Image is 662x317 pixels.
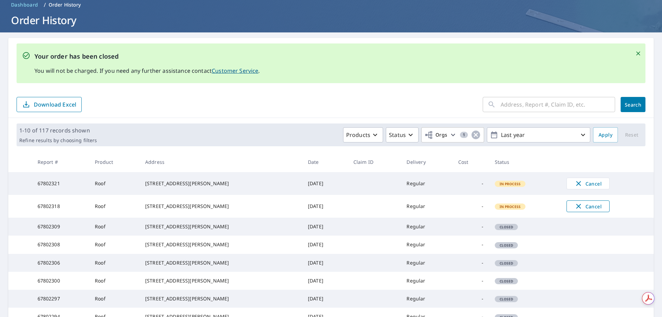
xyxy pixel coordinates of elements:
td: - [453,236,489,254]
span: Cancel [574,202,602,210]
div: [STREET_ADDRESS][PERSON_NAME] [145,277,297,284]
div: [STREET_ADDRESS][PERSON_NAME] [145,180,297,187]
span: Orgs [424,131,448,139]
a: Customer Service [212,67,258,75]
div: [STREET_ADDRESS][PERSON_NAME] [145,259,297,266]
td: Regular [401,218,452,236]
span: Cancel [574,179,602,188]
td: 67802300 [32,272,90,290]
button: Close [634,49,643,58]
td: Roof [89,218,140,236]
span: In Process [495,181,525,186]
span: Apply [599,131,612,139]
td: [DATE] [302,172,348,195]
td: Roof [89,236,140,254]
td: 67802318 [32,195,90,218]
td: Regular [401,272,452,290]
li: / [44,1,46,9]
button: Download Excel [17,97,82,112]
p: Download Excel [34,101,76,108]
td: [DATE] [302,218,348,236]
span: Closed [495,243,518,248]
td: Regular [401,290,452,308]
span: Search [626,101,640,108]
td: - [453,218,489,236]
span: Dashboard [11,1,38,8]
td: Roof [89,195,140,218]
td: - [453,172,489,195]
th: Status [489,152,561,172]
th: Delivery [401,152,452,172]
p: Products [346,131,370,139]
button: Status [386,127,419,142]
h1: Order History [8,13,654,27]
td: Roof [89,254,140,272]
p: Order History [49,1,81,8]
button: Orgs1 [421,127,484,142]
div: [STREET_ADDRESS][PERSON_NAME] [145,241,297,248]
th: Date [302,152,348,172]
td: 67802309 [32,218,90,236]
td: [DATE] [302,254,348,272]
span: In Process [495,204,525,209]
td: Regular [401,236,452,254]
div: [STREET_ADDRESS][PERSON_NAME] [145,223,297,230]
p: Refine results by choosing filters [19,137,97,143]
th: Address [140,152,302,172]
p: Your order has been closed [34,52,260,61]
div: [STREET_ADDRESS][PERSON_NAME] [145,203,297,210]
td: 67802306 [32,254,90,272]
button: Last year [487,127,590,142]
td: - [453,195,489,218]
th: Report # [32,152,90,172]
span: 1 [460,132,468,137]
td: 67802297 [32,290,90,308]
p: Status [389,131,406,139]
button: Search [621,97,645,112]
td: Regular [401,172,452,195]
th: Cost [453,152,489,172]
span: Closed [495,279,518,284]
td: - [453,254,489,272]
p: Last year [498,129,579,141]
td: Roof [89,272,140,290]
p: 1-10 of 117 records shown [19,126,97,135]
td: Roof [89,172,140,195]
td: [DATE] [302,272,348,290]
p: You will not be charged. If you need any further assistance contact . [34,67,260,75]
button: Cancel [566,200,610,212]
span: Closed [495,297,518,301]
td: Roof [89,290,140,308]
td: [DATE] [302,236,348,254]
td: Regular [401,254,452,272]
button: Products [343,127,383,142]
th: Claim ID [348,152,401,172]
input: Address, Report #, Claim ID, etc. [501,95,615,114]
th: Product [89,152,140,172]
td: [DATE] [302,290,348,308]
td: - [453,290,489,308]
button: Cancel [566,178,610,189]
span: Closed [495,261,518,266]
div: [STREET_ADDRESS][PERSON_NAME] [145,295,297,302]
td: [DATE] [302,195,348,218]
td: 67802321 [32,172,90,195]
button: Apply [593,127,618,142]
span: Closed [495,225,518,229]
td: - [453,272,489,290]
td: 67802308 [32,236,90,254]
td: Regular [401,195,452,218]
